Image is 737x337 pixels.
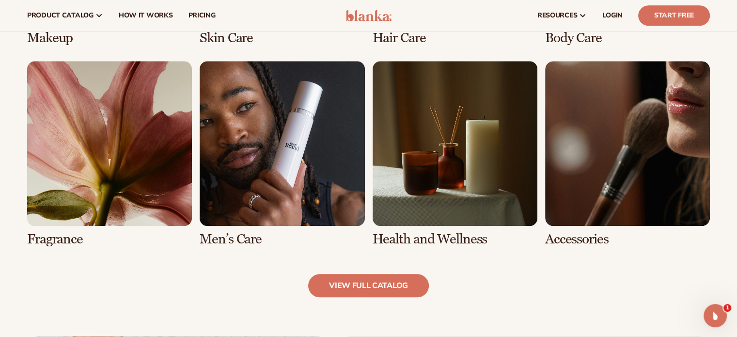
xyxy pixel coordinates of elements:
[704,304,727,327] iframe: Intercom live chat
[723,304,731,312] span: 1
[119,12,173,19] span: How It Works
[308,274,429,297] a: view full catalog
[345,10,392,21] img: logo
[188,12,215,19] span: pricing
[27,31,192,46] h3: Makeup
[27,12,94,19] span: product catalog
[602,12,623,19] span: LOGIN
[638,5,710,26] a: Start Free
[200,31,364,46] h3: Skin Care
[545,31,710,46] h3: Body Care
[373,61,537,247] div: 7 / 8
[545,61,710,247] div: 8 / 8
[537,12,577,19] span: resources
[27,61,192,247] div: 5 / 8
[200,61,364,247] div: 6 / 8
[373,31,537,46] h3: Hair Care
